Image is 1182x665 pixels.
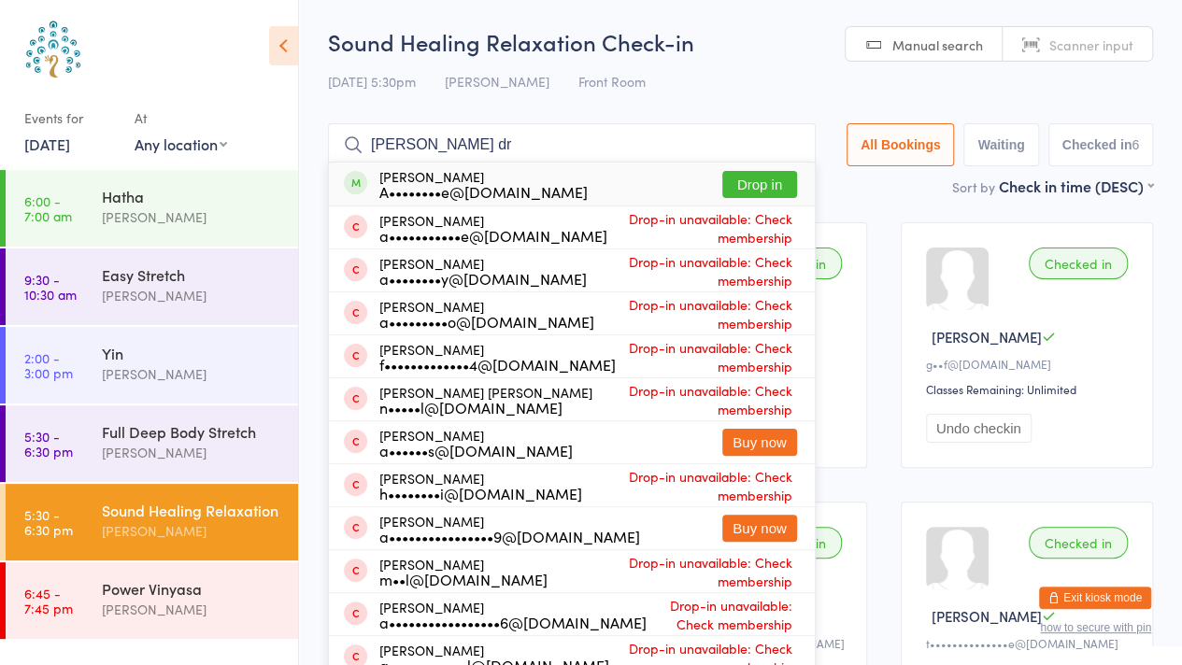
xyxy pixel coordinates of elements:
[607,205,797,251] span: Drop-in unavailable: Check membership
[24,350,73,380] time: 2:00 - 3:00 pm
[24,193,72,223] time: 6:00 - 7:00 am
[24,134,70,154] a: [DATE]
[6,248,298,325] a: 9:30 -10:30 amEasy Stretch[PERSON_NAME]
[24,103,116,134] div: Events for
[24,507,73,537] time: 5:30 - 6:30 pm
[102,285,282,306] div: [PERSON_NAME]
[722,515,797,542] button: Buy now
[722,429,797,456] button: Buy now
[102,500,282,520] div: Sound Healing Relaxation
[379,256,587,286] div: [PERSON_NAME]
[379,169,588,199] div: [PERSON_NAME]
[379,443,573,458] div: a••••••s@[DOMAIN_NAME]
[926,414,1032,443] button: Undo checkin
[102,363,282,385] div: [PERSON_NAME]
[926,635,1133,651] div: t••••••••••••••e@[DOMAIN_NAME]
[328,72,416,91] span: [DATE] 5:30pm
[379,557,548,587] div: [PERSON_NAME]
[892,35,983,54] span: Manual search
[379,342,616,372] div: [PERSON_NAME]
[379,213,607,243] div: [PERSON_NAME]
[379,314,594,329] div: a•••••••••o@[DOMAIN_NAME]
[1040,621,1151,634] button: how to secure with pin
[102,343,282,363] div: Yin
[102,442,282,463] div: [PERSON_NAME]
[379,471,582,501] div: [PERSON_NAME]
[582,462,797,509] span: Drop-in unavailable: Check membership
[24,586,73,615] time: 6:45 - 7:45 pm
[722,171,797,198] button: Drop in
[926,356,1133,372] div: g••f@[DOMAIN_NAME]
[379,271,587,286] div: a••••••••y@[DOMAIN_NAME]
[102,599,282,620] div: [PERSON_NAME]
[616,333,797,380] span: Drop-in unavailable: Check membership
[102,578,282,599] div: Power Vinyasa
[647,591,797,638] span: Drop-in unavailable: Check membership
[379,299,594,329] div: [PERSON_NAME]
[379,529,640,544] div: a••••••••••••••••9@[DOMAIN_NAME]
[587,248,797,294] span: Drop-in unavailable: Check membership
[379,228,607,243] div: a•••••••••••e@[DOMAIN_NAME]
[379,428,573,458] div: [PERSON_NAME]
[102,186,282,206] div: Hatha
[6,562,298,639] a: 6:45 -7:45 pmPower Vinyasa[PERSON_NAME]
[379,357,616,372] div: f•••••••••••••4@[DOMAIN_NAME]
[379,615,647,630] div: a•••••••••••••••••6@[DOMAIN_NAME]
[379,572,548,587] div: m••l@[DOMAIN_NAME]
[548,548,797,595] span: Drop-in unavailable: Check membership
[594,290,797,337] span: Drop-in unavailable: Check membership
[963,123,1038,166] button: Waiting
[24,429,73,459] time: 5:30 - 6:30 pm
[6,484,298,560] a: 5:30 -6:30 pmSound Healing Relaxation[PERSON_NAME]
[578,72,646,91] span: Front Room
[1029,527,1128,559] div: Checked in
[102,206,282,228] div: [PERSON_NAME]
[6,405,298,482] a: 5:30 -6:30 pmFull Deep Body Stretch[PERSON_NAME]
[379,600,647,630] div: [PERSON_NAME]
[135,103,227,134] div: At
[19,14,89,84] img: Australian School of Meditation & Yoga
[932,606,1042,626] span: [PERSON_NAME]
[6,327,298,403] a: 2:00 -3:00 pmYin[PERSON_NAME]
[328,123,816,166] input: Search
[379,486,582,501] div: h••••••••i@[DOMAIN_NAME]
[379,184,588,199] div: A••••••••e@[DOMAIN_NAME]
[1048,123,1154,166] button: Checked in6
[1132,137,1139,152] div: 6
[24,272,77,302] time: 9:30 - 10:30 am
[102,421,282,442] div: Full Deep Body Stretch
[135,134,227,154] div: Any location
[1039,587,1151,609] button: Exit kiosk mode
[102,264,282,285] div: Easy Stretch
[847,123,955,166] button: All Bookings
[102,520,282,542] div: [PERSON_NAME]
[1029,248,1128,279] div: Checked in
[379,385,592,415] div: [PERSON_NAME] [PERSON_NAME]
[1049,35,1133,54] span: Scanner input
[445,72,549,91] span: [PERSON_NAME]
[379,514,640,544] div: [PERSON_NAME]
[926,381,1133,397] div: Classes Remaining: Unlimited
[6,170,298,247] a: 6:00 -7:00 amHatha[PERSON_NAME]
[999,176,1153,196] div: Check in time (DESC)
[379,400,592,415] div: n•••••l@[DOMAIN_NAME]
[328,26,1153,57] h2: Sound Healing Relaxation Check-in
[952,177,995,196] label: Sort by
[932,327,1042,347] span: [PERSON_NAME]
[592,376,797,423] span: Drop-in unavailable: Check membership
